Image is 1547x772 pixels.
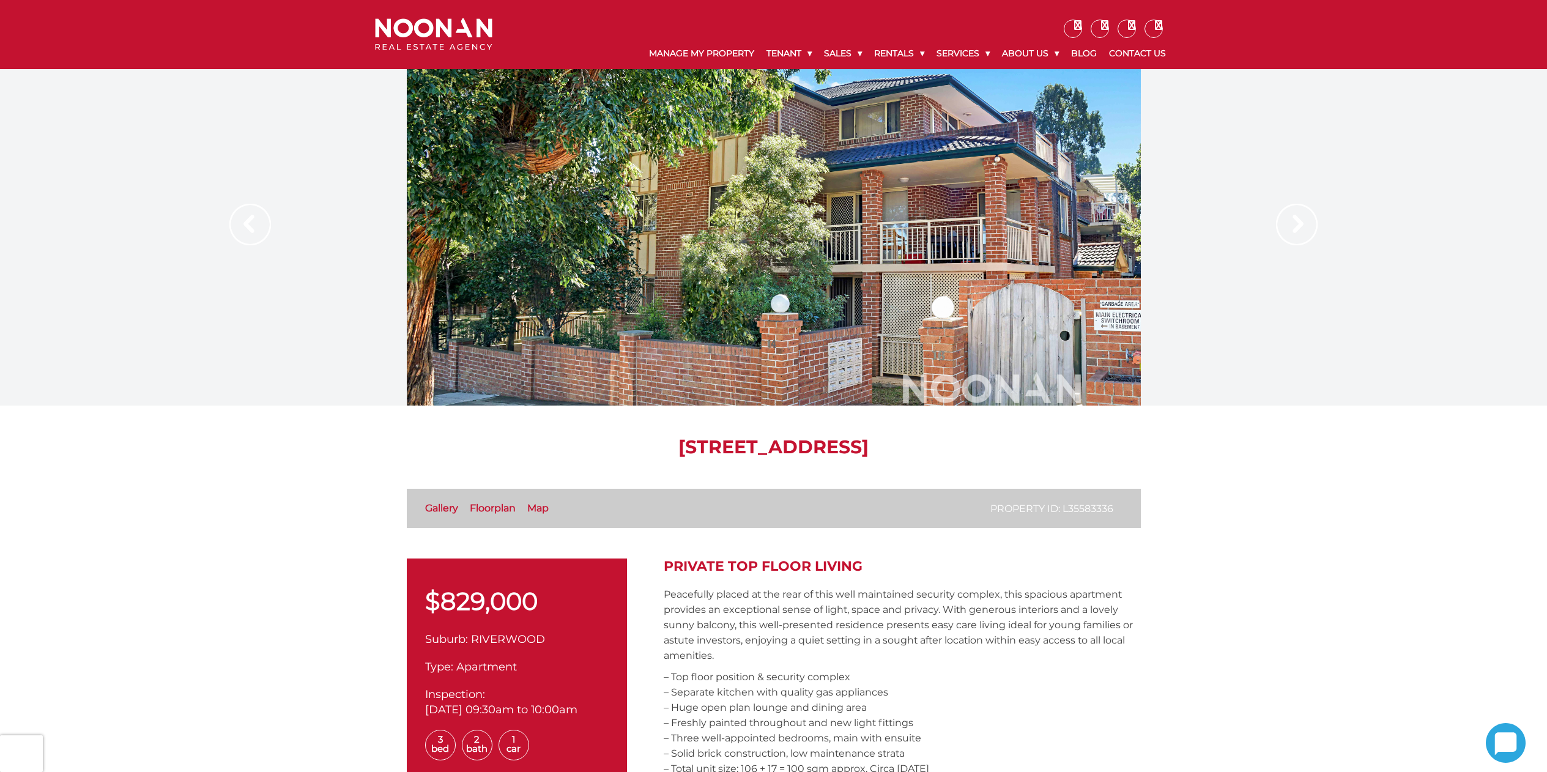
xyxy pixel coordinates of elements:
a: Sales [818,38,868,69]
span: Inspection: [425,688,485,701]
img: Arrow slider [229,204,271,245]
a: Contact Us [1103,38,1172,69]
img: Arrow slider [1276,204,1318,245]
a: Blog [1065,38,1103,69]
span: 3 Bed [425,730,456,760]
span: RIVERWOOD [471,633,545,646]
h1: [STREET_ADDRESS] [407,436,1141,458]
span: Apartment [456,660,517,674]
a: Rentals [868,38,930,69]
a: Services [930,38,996,69]
a: Floorplan [470,502,516,514]
a: Manage My Property [643,38,760,69]
h2: Private Top Floor Living [664,559,1141,574]
span: 1 Car [499,730,529,760]
a: Gallery [425,502,458,514]
a: Tenant [760,38,818,69]
a: Map [527,502,549,514]
p: Peacefully placed at the rear of this well maintained security complex, this spacious apartment p... [664,587,1141,663]
img: Noonan Real Estate Agency [375,18,492,51]
a: About Us [996,38,1065,69]
p: Property ID: L35583336 [990,501,1113,516]
span: $829,000 [425,586,538,616]
span: 2 Bath [462,730,492,760]
span: [DATE] 09:30am to 10:00am [425,703,577,716]
span: Suburb: [425,633,468,646]
span: Type: [425,660,453,674]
